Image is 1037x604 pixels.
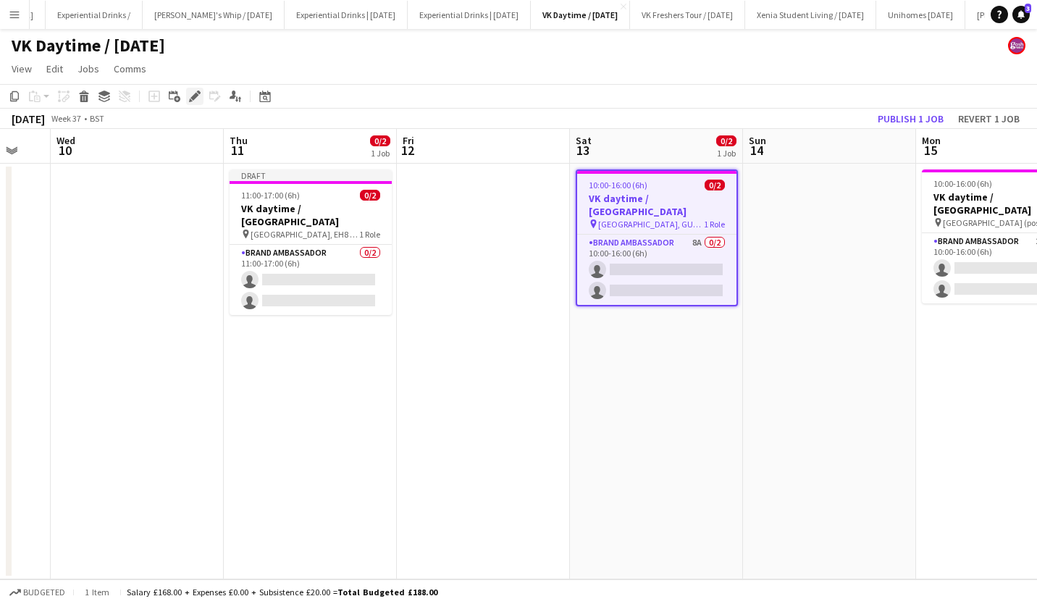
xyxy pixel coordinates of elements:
span: Fri [403,134,414,147]
button: Experiential Drinks / [46,1,143,29]
a: Edit [41,59,69,78]
h3: VK daytime / [GEOGRAPHIC_DATA] [577,192,736,218]
span: 11:00-17:00 (6h) [241,190,300,201]
a: View [6,59,38,78]
span: 10:00-16:00 (6h) [933,178,992,189]
app-user-avatar: Gosh Promo UK [1008,37,1025,54]
div: [DATE] [12,112,45,126]
div: Salary £168.00 + Expenses £0.00 + Subsistence £20.00 = [127,587,437,597]
span: Thu [230,134,248,147]
span: [GEOGRAPHIC_DATA], EH8 9AL [251,229,359,240]
div: BST [90,113,104,124]
a: 3 [1012,6,1030,23]
a: Comms [108,59,152,78]
button: Experiential Drinks | [DATE] [408,1,531,29]
span: Week 37 [48,113,84,124]
span: 14 [747,142,766,159]
span: Wed [56,134,75,147]
app-card-role: Brand Ambassador8A0/210:00-16:00 (6h) [577,235,736,305]
button: Experiential Drinks | [DATE] [285,1,408,29]
span: 0/2 [716,135,736,146]
span: 0/2 [360,190,380,201]
span: Edit [46,62,63,75]
span: 1 Role [359,229,380,240]
app-card-role: Brand Ambassador0/211:00-17:00 (6h) [230,245,392,315]
div: 1 Job [717,148,736,159]
a: Jobs [72,59,105,78]
button: Revert 1 job [952,109,1025,128]
button: Xenia Student Living / [DATE] [745,1,876,29]
span: Jobs [77,62,99,75]
span: 0/2 [705,180,725,190]
app-job-card: 10:00-16:00 (6h)0/2VK daytime / [GEOGRAPHIC_DATA] [GEOGRAPHIC_DATA], GU2 7XH1 RoleBrand Ambassado... [576,169,738,306]
span: Sun [749,134,766,147]
div: Draft [230,169,392,181]
button: Publish 1 job [872,109,949,128]
span: Total Budgeted £188.00 [337,587,437,597]
span: Budgeted [23,587,65,597]
button: Budgeted [7,584,67,600]
span: 13 [574,142,592,159]
button: [PERSON_NAME]'s Whip / [DATE] [143,1,285,29]
button: Unihomes [DATE] [876,1,965,29]
h1: VK Daytime / [DATE] [12,35,165,56]
span: 12 [400,142,414,159]
span: Sat [576,134,592,147]
span: Mon [922,134,941,147]
span: [GEOGRAPHIC_DATA], GU2 7XH [598,219,704,230]
span: Comms [114,62,146,75]
span: 0/2 [370,135,390,146]
span: 11 [227,142,248,159]
h3: VK daytime / [GEOGRAPHIC_DATA] [230,202,392,228]
span: 15 [920,142,941,159]
span: 10:00-16:00 (6h) [589,180,647,190]
span: 10 [54,142,75,159]
span: View [12,62,32,75]
span: 1 item [80,587,114,597]
span: 1 Role [704,219,725,230]
span: 3 [1025,4,1031,13]
button: VK Freshers Tour / [DATE] [630,1,745,29]
button: VK Daytime / [DATE] [531,1,630,29]
app-job-card: Draft11:00-17:00 (6h)0/2VK daytime / [GEOGRAPHIC_DATA] [GEOGRAPHIC_DATA], EH8 9AL1 RoleBrand Amba... [230,169,392,315]
div: 1 Job [371,148,390,159]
